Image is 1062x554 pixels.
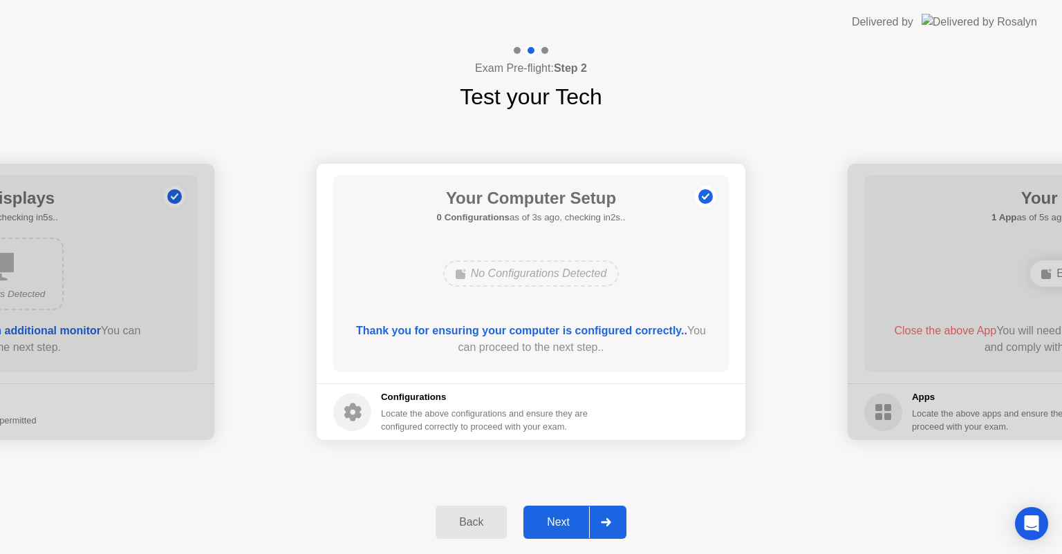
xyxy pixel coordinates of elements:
b: Step 2 [554,62,587,74]
div: Open Intercom Messenger [1015,507,1048,540]
div: Next [528,516,589,528]
h5: Configurations [381,390,590,404]
b: Thank you for ensuring your computer is configured correctly.. [356,325,687,336]
button: Next [523,506,626,539]
img: Delivered by Rosalyn [922,14,1037,30]
button: Back [436,506,507,539]
h5: as of 3s ago, checking in2s.. [437,211,626,225]
div: Locate the above configurations and ensure they are configured correctly to proceed with your exam. [381,407,590,433]
h4: Exam Pre-flight: [475,60,587,77]
div: You can proceed to the next step.. [353,323,709,356]
div: Delivered by [852,14,913,30]
h1: Test your Tech [460,80,602,113]
h1: Your Computer Setup [437,186,626,211]
div: Back [440,516,503,528]
b: 0 Configurations [437,212,510,222]
div: No Configurations Detected [443,260,619,287]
